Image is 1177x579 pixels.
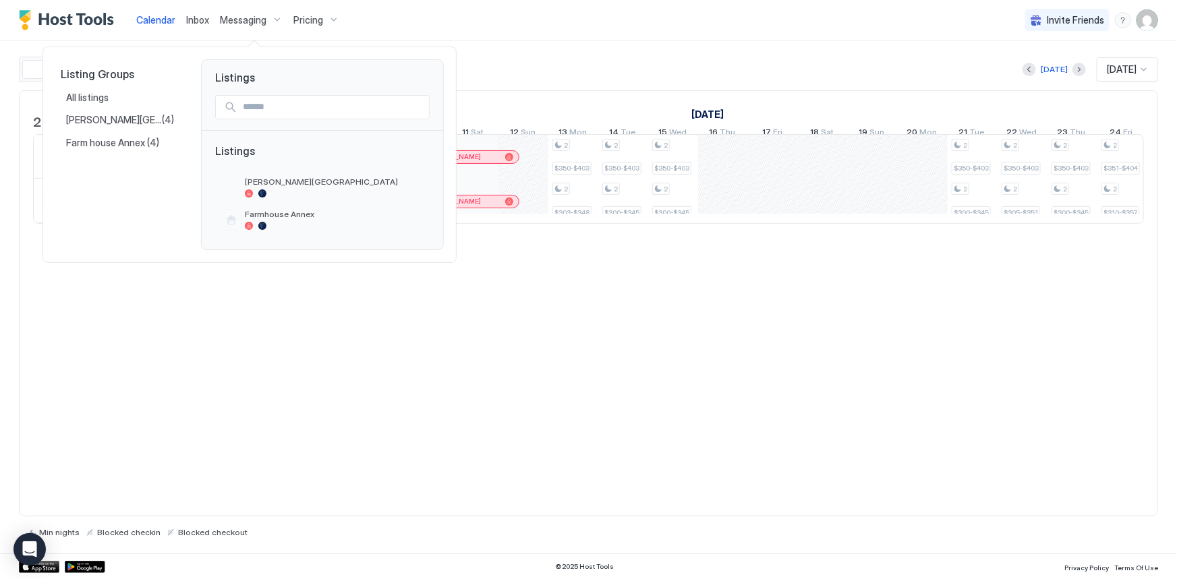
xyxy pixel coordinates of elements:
[237,96,429,119] input: Input Field
[245,177,424,187] span: [PERSON_NAME][GEOGRAPHIC_DATA]
[13,533,46,566] div: Open Intercom Messenger
[66,114,162,126] span: [PERSON_NAME][GEOGRAPHIC_DATA]
[66,92,111,104] span: All listings
[66,137,147,149] span: Farm house Annex
[245,209,424,219] span: Farmhouse Annex
[147,137,159,149] span: (4)
[215,144,430,171] span: Listings
[162,114,174,126] span: (4)
[61,67,179,81] span: Listing Groups
[202,60,443,84] span: Listings
[221,177,242,198] div: listing image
